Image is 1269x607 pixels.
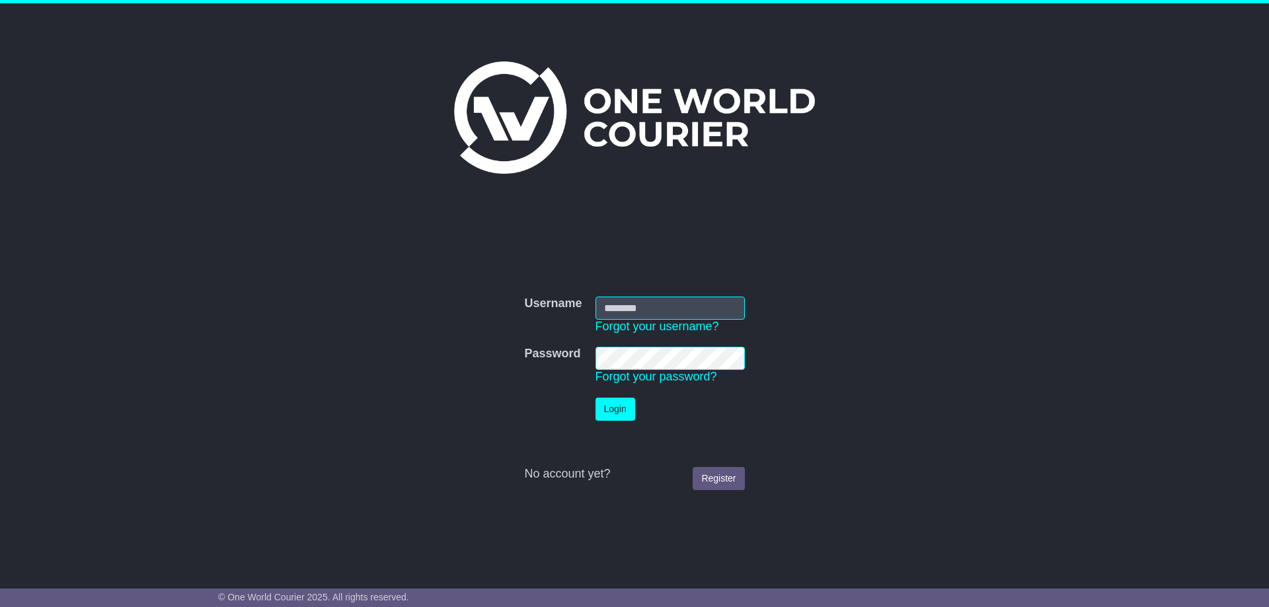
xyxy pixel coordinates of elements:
a: Forgot your password? [596,370,717,383]
a: Register [693,467,744,490]
a: Forgot your username? [596,320,719,333]
img: One World [454,61,815,174]
label: Password [524,347,580,361]
button: Login [596,398,635,421]
div: No account yet? [524,467,744,482]
span: © One World Courier 2025. All rights reserved. [218,592,409,602]
label: Username [524,297,582,311]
